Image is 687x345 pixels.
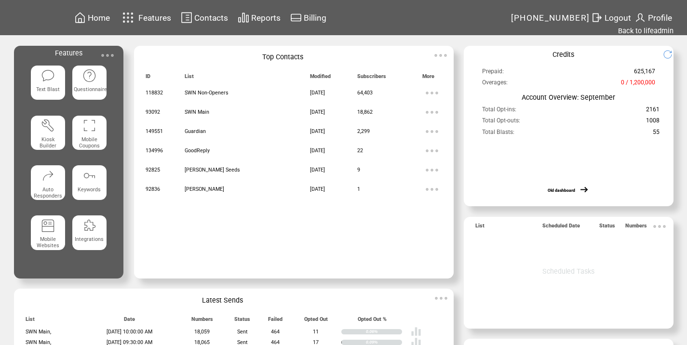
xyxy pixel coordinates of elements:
[146,90,163,96] span: 118832
[289,10,328,25] a: Billing
[88,13,110,23] span: Home
[118,8,173,27] a: Features
[646,117,660,128] span: 1008
[358,316,387,326] span: Opted Out %
[191,316,213,326] span: Numbers
[482,129,514,139] span: Total Blasts:
[310,109,325,115] span: [DATE]
[552,51,574,58] span: Credits
[290,12,302,24] img: creidtcard.svg
[411,326,421,337] img: poll%20-%20white.svg
[310,90,325,96] span: [DATE]
[120,10,136,26] img: features.svg
[422,160,442,180] img: ellypsis.svg
[78,186,101,193] span: Keywords
[185,90,229,96] span: SWN Non-Openers
[146,147,163,154] span: 134996
[41,68,55,82] img: text-blast.svg
[194,13,228,23] span: Contacts
[146,128,163,134] span: 149551
[310,186,325,192] span: [DATE]
[422,180,442,199] img: ellypsis.svg
[357,109,373,115] span: 18,862
[72,215,107,259] a: Integrations
[591,12,603,24] img: exit.svg
[34,186,62,199] span: Auto Responders
[146,186,160,192] span: 92836
[542,223,580,233] span: Scheduled Date
[146,167,160,173] span: 92825
[653,129,660,139] span: 55
[185,167,240,173] span: [PERSON_NAME] Seeds
[271,329,280,335] span: 464
[634,68,655,79] span: 625,167
[422,103,442,122] img: ellypsis.svg
[482,117,520,128] span: Total Opt-outs:
[621,79,655,90] span: 0 / 1,200,000
[236,10,282,25] a: Reports
[98,46,117,65] img: ellypsis.svg
[185,147,210,154] span: GoodReply
[146,73,150,83] span: ID
[37,236,59,249] span: Mobile Websites
[234,316,250,326] span: Status
[646,106,660,117] span: 2161
[542,267,594,275] span: Scheduled Tasks
[72,66,107,108] a: Questionnaire
[511,13,590,23] span: [PHONE_NUMBER]
[634,12,646,24] img: profile.svg
[251,13,281,23] span: Reports
[26,329,51,335] span: SWN Main,
[310,128,325,134] span: [DATE]
[75,236,104,242] span: Integrations
[310,167,325,173] span: [DATE]
[41,169,55,183] img: auto-responders.svg
[107,329,152,335] span: [DATE] 10:00:00 AM
[185,128,206,134] span: Guardian
[82,169,96,183] img: keywords.svg
[72,165,107,208] a: Keywords
[599,223,615,233] span: Status
[238,12,249,24] img: chart.svg
[422,73,434,83] span: More
[202,296,243,304] span: Latest Sends
[422,122,442,141] img: ellypsis.svg
[422,83,442,103] img: ellypsis.svg
[522,93,615,101] span: Account Overview: September
[482,79,508,90] span: Overages:
[422,141,442,160] img: ellypsis.svg
[41,219,55,233] img: mobile-websites.svg
[357,167,360,173] span: 9
[357,90,373,96] span: 64,403
[605,13,631,23] span: Logout
[357,186,360,192] span: 1
[74,12,86,24] img: home.svg
[482,106,516,117] span: Total Opt-ins:
[431,289,451,308] img: ellypsis.svg
[31,165,66,208] a: Auto Responders
[548,188,575,193] a: Old dashboard
[648,13,672,23] span: Profile
[31,116,66,159] a: Kiosk Builder
[262,53,303,61] span: Top Contacts
[179,10,229,25] a: Contacts
[82,219,96,233] img: integrations.svg
[82,119,96,133] img: coupons.svg
[72,116,107,159] a: Mobile Coupons
[313,329,319,335] span: 11
[146,109,160,115] span: 93092
[618,27,674,35] a: Back to lifeadmin
[475,223,485,233] span: List
[650,217,669,236] img: ellypsis.svg
[366,340,402,345] div: 0.09%
[185,73,194,83] span: List
[431,46,450,65] img: ellypsis.svg
[41,119,55,133] img: tool%201.svg
[181,12,192,24] img: contacts.svg
[185,109,209,115] span: SWN Main
[590,10,633,25] a: Logout
[237,329,248,335] span: Sent
[79,136,100,149] span: Mobile Coupons
[366,329,402,334] div: 0.06%
[74,86,107,93] span: Questionnaire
